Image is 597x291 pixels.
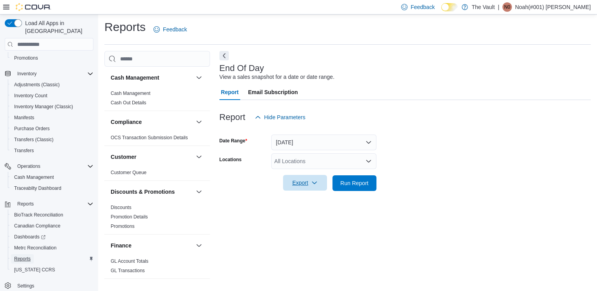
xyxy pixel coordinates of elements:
[14,162,44,171] button: Operations
[248,84,298,100] span: Email Subscription
[14,93,47,99] span: Inventory Count
[17,201,34,207] span: Reports
[111,90,150,96] span: Cash Management
[8,242,97,253] button: Metrc Reconciliation
[14,212,63,218] span: BioTrack Reconciliation
[111,223,135,229] span: Promotions
[111,224,135,229] a: Promotions
[11,210,93,220] span: BioTrack Reconciliation
[111,205,131,210] a: Discounts
[111,188,175,196] h3: Discounts & Promotions
[332,175,376,191] button: Run Report
[14,256,31,262] span: Reports
[11,135,57,144] a: Transfers (Classic)
[264,113,305,121] span: Hide Parameters
[8,53,97,64] button: Promotions
[504,2,510,12] span: N0
[252,109,309,125] button: Hide Parameters
[14,55,38,61] span: Promotions
[8,90,97,101] button: Inventory Count
[221,84,239,100] span: Report
[111,135,188,140] a: OCS Transaction Submission Details
[111,242,193,249] button: Finance
[111,268,145,273] a: GL Transactions
[11,184,93,193] span: Traceabilty Dashboard
[14,82,60,88] span: Adjustments (Classic)
[22,19,93,35] span: Load All Apps in [GEOGRAPHIC_DATA]
[16,3,51,11] img: Cova
[8,231,97,242] a: Dashboards
[17,163,40,169] span: Operations
[8,101,97,112] button: Inventory Manager (Classic)
[14,223,60,229] span: Canadian Compliance
[11,124,53,133] a: Purchase Orders
[11,243,93,253] span: Metrc Reconciliation
[14,147,34,154] span: Transfers
[2,198,97,209] button: Reports
[14,281,93,291] span: Settings
[8,134,97,145] button: Transfers (Classic)
[111,91,150,96] a: Cash Management
[14,174,54,180] span: Cash Management
[11,265,93,275] span: Washington CCRS
[11,102,76,111] a: Inventory Manager (Classic)
[111,118,142,126] h3: Compliance
[14,281,37,291] a: Settings
[498,2,499,12] p: |
[11,113,93,122] span: Manifests
[11,124,93,133] span: Purchase Orders
[8,112,97,123] button: Manifests
[111,242,131,249] h3: Finance
[11,146,93,155] span: Transfers
[17,283,34,289] span: Settings
[150,22,190,37] a: Feedback
[104,168,210,180] div: Customer
[111,118,193,126] button: Compliance
[11,113,37,122] a: Manifests
[194,73,204,82] button: Cash Management
[11,232,49,242] a: Dashboards
[163,25,187,33] span: Feedback
[283,175,327,191] button: Export
[472,2,495,12] p: The Vault
[111,258,148,264] span: GL Account Totals
[219,51,229,60] button: Next
[14,69,40,78] button: Inventory
[11,184,64,193] a: Traceabilty Dashboard
[14,115,34,121] span: Manifests
[14,234,46,240] span: Dashboards
[104,203,210,234] div: Discounts & Promotions
[111,188,193,196] button: Discounts & Promotions
[8,264,97,275] button: [US_STATE] CCRS
[8,123,97,134] button: Purchase Orders
[194,241,204,250] button: Finance
[11,91,93,100] span: Inventory Count
[11,102,93,111] span: Inventory Manager (Classic)
[14,104,73,110] span: Inventory Manager (Classic)
[14,185,61,191] span: Traceabilty Dashboard
[111,100,146,105] a: Cash Out Details
[11,210,66,220] a: BioTrack Reconciliation
[11,254,34,264] a: Reports
[11,265,58,275] a: [US_STATE] CCRS
[104,133,210,145] div: Compliance
[11,173,93,182] span: Cash Management
[8,253,97,264] button: Reports
[219,73,334,81] div: View a sales snapshot for a date or date range.
[194,117,204,127] button: Compliance
[11,91,51,100] a: Inventory Count
[111,169,146,176] span: Customer Queue
[14,199,93,209] span: Reports
[219,156,242,163] label: Locations
[11,53,41,63] a: Promotions
[111,204,131,211] span: Discounts
[14,199,37,209] button: Reports
[502,2,512,12] div: Noah(#001) Trodick
[8,79,97,90] button: Adjustments (Classic)
[111,74,193,82] button: Cash Management
[111,214,148,220] a: Promotion Details
[219,138,247,144] label: Date Range
[441,3,458,11] input: Dark Mode
[8,183,97,194] button: Traceabilty Dashboard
